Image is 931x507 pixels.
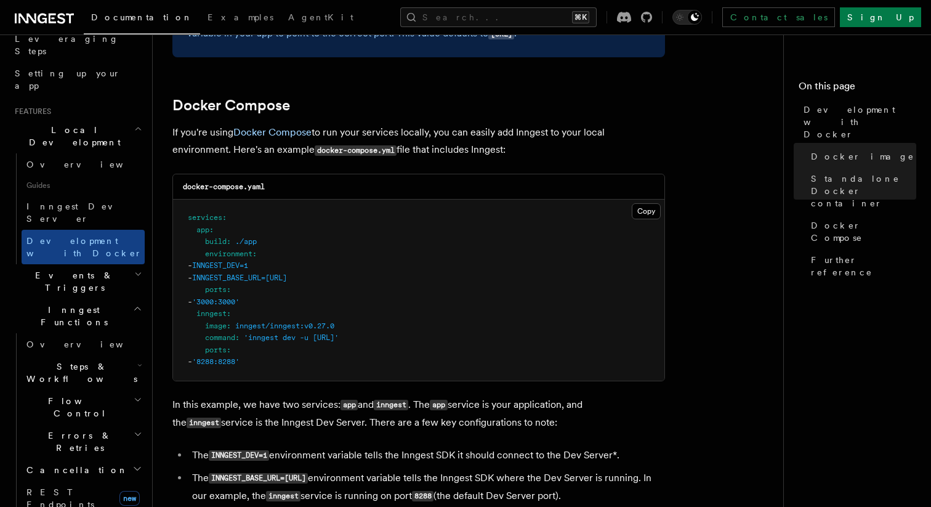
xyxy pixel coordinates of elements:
span: app [196,225,209,234]
span: Flow Control [22,395,134,420]
a: Docker Compose [806,214,916,249]
code: app [430,400,447,410]
div: Local Development [10,153,145,264]
span: Standalone Docker container [811,172,916,209]
a: Standalone Docker container [806,168,916,214]
span: - [188,357,192,366]
span: AgentKit [288,12,353,22]
a: Docker Compose [172,97,290,114]
span: inngest/inngest:v0.27.0 [235,322,334,330]
a: Setting up your app [10,62,145,97]
span: - [188,261,192,270]
li: The environment variable tells the Inngest SDK where the Dev Server is running. In our example, t... [188,469,665,505]
span: Errors & Retries [22,429,134,454]
a: Development with Docker [22,230,145,264]
span: Cancellation [22,464,128,476]
span: build [205,237,227,246]
button: Search...⌘K [400,7,597,27]
code: 8288 [412,491,433,501]
kbd: ⌘K [572,11,589,23]
code: app [341,400,358,410]
code: docker-compose.yml [315,145,397,156]
a: Overview [22,153,145,176]
span: Development with Docker [804,103,916,140]
a: AgentKit [281,4,361,33]
a: Contact sales [722,7,835,27]
span: : [227,346,231,354]
span: ./app [235,237,257,246]
span: : [227,309,231,318]
span: Overview [26,339,153,349]
p: If you're using to run your services locally, you can easily add Inngest to your local environmen... [172,124,665,159]
span: environment [205,249,252,258]
span: command [205,333,235,342]
h4: On this page [799,79,916,99]
span: Further reference [811,254,916,278]
code: inngest [187,418,221,428]
span: inngest [196,309,227,318]
span: new [119,491,140,506]
span: Guides [22,176,145,195]
button: Inngest Functions [10,299,145,333]
span: : [227,237,231,246]
code: inngest [374,400,408,410]
span: INNGEST_BASE_URL=[URL] [192,274,287,282]
span: : [227,322,231,330]
span: - [188,298,192,306]
span: Features [10,107,51,116]
a: Examples [200,4,281,33]
a: Docker image [806,145,916,168]
a: Further reference [806,249,916,283]
button: Steps & Workflows [22,355,145,390]
span: Inngest Functions [10,304,133,328]
li: The environment variable tells the Inngest SDK it should connect to the Dev Server*. [188,447,665,464]
span: ports [205,285,227,294]
span: INNGEST_DEV=1 [192,261,248,270]
a: Leveraging Steps [10,28,145,62]
span: : [235,333,240,342]
code: inngest [266,491,300,501]
button: Local Development [10,119,145,153]
code: docker-compose.yaml [183,182,265,191]
span: : [227,285,231,294]
span: '8288:8288' [192,357,240,366]
span: - [188,274,192,282]
a: Inngest Dev Server [22,195,145,230]
span: : [209,225,214,234]
span: : [222,213,227,222]
code: INNGEST_BASE_URL=[URL] [209,473,308,484]
a: Development with Docker [799,99,916,145]
span: Steps & Workflows [22,360,137,385]
button: Errors & Retries [22,424,145,459]
span: Inngest Dev Server [26,201,132,224]
span: Documentation [91,12,193,22]
span: image [205,322,227,330]
span: Local Development [10,124,134,148]
span: Setting up your app [15,68,121,91]
span: Events & Triggers [10,269,134,294]
span: services [188,213,222,222]
span: Overview [26,160,153,169]
a: Documentation [84,4,200,34]
span: Docker image [811,150,914,163]
button: Toggle dark mode [672,10,702,25]
span: Development with Docker [26,236,142,258]
span: 'inngest dev -u [URL]' [244,333,339,342]
button: Cancellation [22,459,145,481]
span: ports [205,346,227,354]
button: Flow Control [22,390,145,424]
code: [URL] [488,29,514,39]
span: : [252,249,257,258]
code: INNGEST_DEV=1 [209,450,269,461]
a: Docker Compose [233,126,312,138]
span: Examples [208,12,273,22]
button: Events & Triggers [10,264,145,299]
span: Docker Compose [811,219,916,244]
p: In this example, we have two services: and . The service is your application, and the service is ... [172,396,665,432]
a: Sign Up [840,7,921,27]
a: Overview [22,333,145,355]
span: '3000:3000' [192,298,240,306]
button: Copy [632,203,661,219]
